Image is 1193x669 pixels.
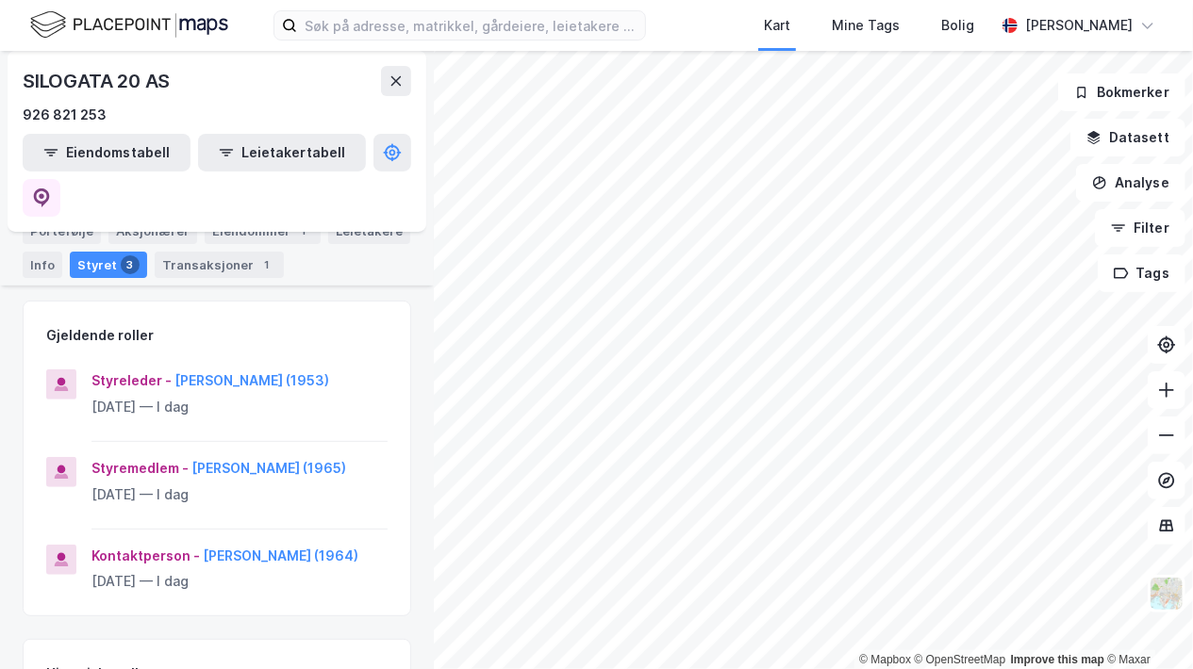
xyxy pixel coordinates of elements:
div: [PERSON_NAME] [1025,14,1133,37]
img: Z [1149,576,1185,612]
div: Kontrollprogram for chat [1099,579,1193,669]
div: Bolig [941,14,974,37]
div: Info [23,252,62,278]
button: Leietakertabell [198,134,366,171]
div: SILOGATA 20 AS [23,66,174,96]
button: Datasett [1070,119,1185,156]
button: Analyse [1076,164,1185,202]
div: Kart [764,14,790,37]
div: 1 [257,255,276,274]
div: 926 821 253 [23,104,107,126]
input: Søk på adresse, matrikkel, gårdeiere, leietakere eller personer [297,11,645,40]
div: Transaksjoner [155,252,284,278]
button: Bokmerker [1058,73,1185,111]
button: Filter [1095,209,1185,247]
a: Mapbox [859,653,911,666]
img: logo.f888ab2527a4732fd821a326f86c7f29.svg [30,8,228,41]
iframe: Chat Widget [1099,579,1193,669]
div: [DATE] — I dag [91,483,388,506]
div: [DATE] — I dag [91,570,388,593]
a: Improve this map [1011,653,1104,666]
a: OpenStreetMap [915,653,1006,666]
div: Gjeldende roller [46,324,154,347]
div: Mine Tags [832,14,900,37]
button: Eiendomstabell [23,134,191,171]
button: Tags [1098,254,1185,292]
div: Styret [70,252,147,278]
div: 3 [121,255,140,274]
div: [DATE] — I dag [91,396,388,418]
